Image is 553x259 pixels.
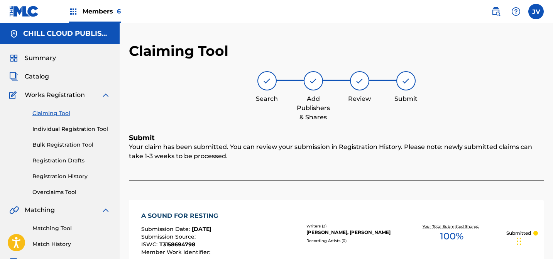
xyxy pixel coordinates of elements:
h2: Claiming Tool [129,42,228,60]
a: Registration Drafts [32,157,110,165]
span: Submission Source : [141,233,198,240]
span: ISWC : [141,241,159,248]
img: search [491,7,501,16]
div: Drag [517,230,521,253]
div: A SOUND FOR RESTING [141,211,222,221]
span: Catalog [25,72,49,81]
div: Recording Artists ( 0 ) [306,238,397,244]
div: Your claim has been submitted. You can review your submission in Registration History. Please not... [129,142,544,180]
img: Top Rightsholders [69,7,78,16]
div: Review [340,94,379,104]
span: Works Registration [25,90,85,100]
img: MLC Logo [9,6,39,17]
span: Summary [25,53,56,63]
a: Registration History [32,172,110,180]
a: Overclaims Tool [32,188,110,196]
div: Search [248,94,286,104]
span: 6 [117,8,121,15]
a: Match History [32,240,110,248]
div: Writers ( 2 ) [306,223,397,229]
span: [DATE] [192,226,211,232]
span: Submission Date : [141,226,192,232]
p: Submitted [506,230,531,237]
span: 100 % [440,229,463,243]
a: Claiming Tool [32,109,110,117]
img: help [511,7,521,16]
p: Your Total Submitted Shares: [423,224,481,229]
img: Summary [9,53,19,63]
div: Help [508,4,524,19]
iframe: Resource Center [531,157,553,219]
img: step indicator icon for Review [355,76,364,85]
img: Matching [9,206,19,215]
img: expand [101,206,110,215]
a: Bulk Registration Tool [32,141,110,149]
img: step indicator icon for Search [262,76,272,85]
h5: CHILL CLOUD PUBLISHING [23,29,110,38]
a: Matching Tool [32,224,110,232]
div: [PERSON_NAME], [PERSON_NAME] [306,229,397,236]
span: Matching [25,206,55,215]
img: Accounts [9,29,19,38]
a: CatalogCatalog [9,72,49,81]
div: User Menu [528,4,544,19]
img: Works Registration [9,90,19,100]
h5: Submit [129,134,544,142]
div: Submit [387,94,425,104]
img: Catalog [9,72,19,81]
img: expand [101,90,110,100]
img: step indicator icon for Submit [401,76,411,85]
img: step indicator icon for Add Publishers & Shares [309,76,318,85]
span: T3158694798 [159,241,195,248]
div: Add Publishers & Shares [294,94,333,122]
a: Individual Registration Tool [32,125,110,133]
iframe: Chat Widget [514,222,553,259]
a: SummarySummary [9,53,56,63]
span: Member Work Identifier : [141,249,212,256]
span: Members [83,7,121,16]
a: Public Search [488,4,504,19]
